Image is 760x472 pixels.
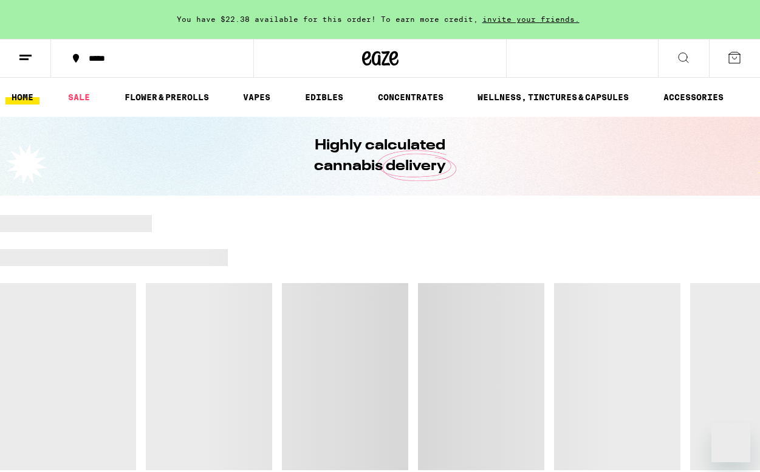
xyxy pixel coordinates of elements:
[237,90,276,104] a: VAPES
[299,90,349,104] a: EDIBLES
[177,15,478,23] span: You have $22.38 available for this order! To earn more credit,
[711,423,750,462] iframe: Button to launch messaging window
[280,135,481,177] h1: Highly calculated cannabis delivery
[657,90,730,104] a: ACCESSORIES
[5,90,39,104] a: HOME
[118,90,215,104] a: FLOWER & PREROLLS
[372,90,450,104] a: CONCENTRATES
[62,90,96,104] a: SALE
[471,90,635,104] a: WELLNESS, TINCTURES & CAPSULES
[478,15,584,23] span: invite your friends.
